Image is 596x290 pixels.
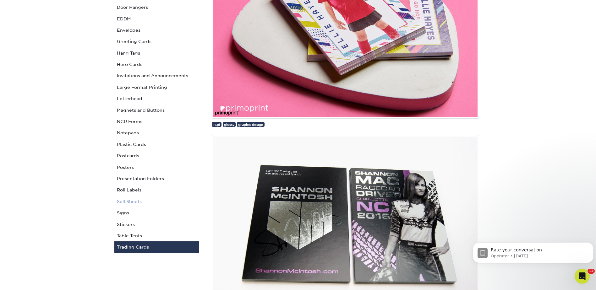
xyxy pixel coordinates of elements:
a: Envelopes [114,24,199,36]
iframe: Intercom notifications message [470,229,596,273]
span: glossy [224,123,234,126]
a: Notepads [114,127,199,138]
span: 12 [588,269,595,274]
a: Signs [114,207,199,218]
iframe: Intercom live chat [575,269,590,284]
a: Invitations and Announcements [114,70,199,81]
a: Hang Tags [114,47,199,59]
a: EDDM [114,13,199,24]
a: Letterhead [114,93,199,104]
a: Plastic Cards [114,139,199,150]
a: Door Hangers [114,2,199,13]
a: NCR Forms [114,116,199,127]
a: Postcards [114,150,199,161]
a: Magnets and Buttons [114,105,199,116]
a: Posters [114,162,199,173]
a: Presentation Folders [114,173,199,184]
a: Large Format Printing [114,82,199,93]
a: Hero Cards [114,59,199,70]
a: Greeting Cards [114,36,199,47]
a: 16pt [212,122,221,127]
a: Stickers [114,219,199,230]
a: Sell Sheets [114,196,199,207]
a: graphic design [237,122,265,127]
span: graphic design [238,123,263,126]
span: 16pt [213,123,220,126]
a: Table Tents [114,230,199,241]
a: Roll Labels [114,184,199,196]
a: glossy [223,122,236,127]
a: Trading Cards [114,241,199,253]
